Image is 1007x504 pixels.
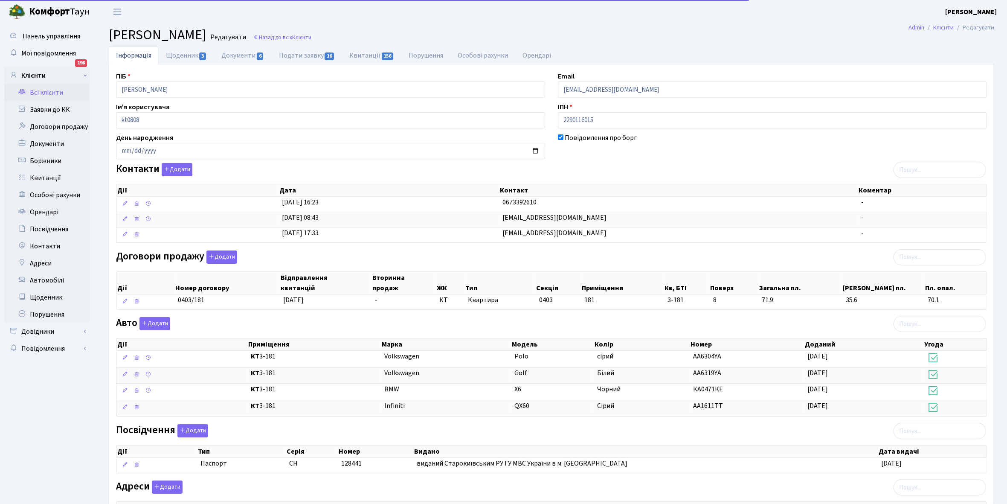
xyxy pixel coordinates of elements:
label: ПІБ [116,71,131,82]
label: Контакти [116,163,192,176]
th: Номер договору [174,272,280,294]
span: QX60 [514,401,529,411]
th: Секція [535,272,580,294]
b: КТ [251,352,259,361]
span: [DATE] 08:43 [282,213,319,222]
input: Пошук... [894,423,986,439]
a: Адреси [4,255,90,272]
span: Golf [514,368,527,378]
span: [DATE] [283,295,304,305]
img: logo.png [9,3,26,20]
span: Сірий [597,401,614,411]
a: Щоденник [4,289,90,306]
span: 3-181 [251,385,377,394]
b: КТ [251,368,259,378]
span: 3-181 [667,295,706,305]
th: Пл. опал. [924,272,987,294]
th: Відправлення квитанцій [280,272,371,294]
th: Модель [511,338,594,350]
span: 3-181 [251,368,377,378]
th: [PERSON_NAME] пл. [842,272,925,294]
span: [EMAIL_ADDRESS][DOMAIN_NAME] [502,213,607,222]
a: Подати заявку [272,47,342,64]
span: 0403 [539,295,553,305]
span: [DATE] 17:33 [282,228,319,238]
a: Додати [204,249,237,264]
span: 3-181 [251,401,377,411]
span: 0403/181 [178,295,204,305]
th: Видано [413,446,878,457]
th: Дії [116,338,247,350]
th: Кв, БТІ [664,272,710,294]
span: [EMAIL_ADDRESS][DOMAIN_NAME] [502,228,607,238]
b: КТ [251,401,259,411]
span: Polo [514,352,528,361]
th: Дії [116,272,174,294]
span: [DATE] 16:23 [282,198,319,207]
a: Інформація [109,47,159,64]
span: AA6304YA [693,352,721,361]
a: Довідники [4,323,90,340]
a: Контакти [4,238,90,255]
input: Пошук... [894,479,986,495]
th: Серія [286,446,338,457]
span: 8 [713,295,755,305]
a: Admin [908,23,924,32]
th: Дії [116,184,279,196]
span: [DATE] [807,401,828,411]
th: Коментар [858,184,987,196]
th: Номер [690,338,804,350]
span: 6 [257,52,264,60]
a: Порушення [4,306,90,323]
small: Редагувати . [209,33,249,41]
span: КА0471КЕ [693,385,723,394]
span: 71.9 [762,295,839,305]
li: Редагувати [954,23,994,32]
a: Клієнти [4,67,90,84]
a: Порушення [402,47,451,64]
span: 181 [584,295,595,305]
span: Чорний [597,385,621,394]
span: 156 [382,52,394,60]
label: Email [558,71,575,82]
span: 70.1 [928,295,983,305]
a: Документи [4,135,90,152]
th: Тип [464,272,535,294]
span: BMW [384,385,399,394]
button: Посвідчення [177,424,208,437]
a: Всі клієнти [4,84,90,101]
span: Volkswagen [384,352,419,361]
span: 128441 [341,459,362,468]
input: Пошук... [894,162,986,178]
span: 3 [199,52,206,60]
input: Пошук... [894,249,986,265]
a: Назад до всіхКлієнти [253,33,311,41]
b: КТ [251,385,259,394]
span: Таун [29,5,90,19]
a: Клієнти [933,23,954,32]
th: Тип [197,446,286,457]
th: Марка [381,338,511,350]
a: Панель управління [4,28,90,45]
span: Панель управління [23,32,80,41]
b: Комфорт [29,5,70,18]
span: - [861,213,864,222]
span: КТ [439,295,461,305]
span: [DATE] [807,385,828,394]
th: Дата [279,184,499,196]
th: Дії [116,446,197,457]
span: сірий [597,352,613,361]
span: Паспорт [200,459,282,469]
a: Документи [214,47,271,64]
label: Посвідчення [116,424,208,437]
button: Переключити навігацію [107,5,128,19]
a: Посвідчення [4,221,90,238]
th: ЖК [436,272,465,294]
a: Особові рахунки [451,47,516,64]
span: Білий [597,368,614,378]
button: Контакти [162,163,192,176]
a: Орендарі [516,47,559,64]
label: Повідомлення про борг [565,133,637,143]
th: Загальна пл. [758,272,842,294]
span: 3-181 [251,352,377,361]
